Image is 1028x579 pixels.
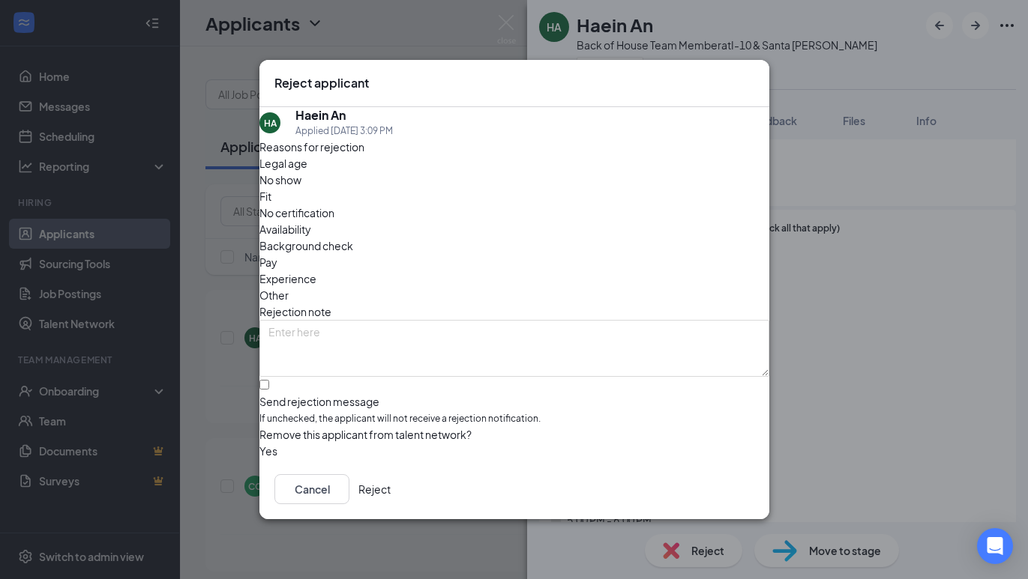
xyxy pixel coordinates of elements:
[274,474,349,504] button: Cancel
[977,528,1013,564] div: Open Intercom Messenger
[259,237,353,254] span: Background check
[274,75,369,91] h3: Reject applicant
[259,172,301,188] span: No show
[295,124,393,139] div: Applied [DATE] 3:09 PM
[259,305,331,318] span: Rejection note
[259,254,277,270] span: Pay
[259,443,277,459] span: Yes
[259,155,307,172] span: Legal age
[259,270,316,287] span: Experience
[295,107,346,124] h5: Haein An
[263,117,276,130] div: HA
[259,221,311,237] span: Availability
[259,188,271,204] span: Fit
[259,412,769,426] span: If unchecked, the applicant will not receive a rejection notification.
[259,287,289,303] span: Other
[358,474,391,504] button: Reject
[259,380,269,389] input: Send rejection messageIf unchecked, the applicant will not receive a rejection notification.
[259,204,334,221] span: No certification
[259,140,364,154] span: Reasons for rejection
[259,428,472,441] span: Remove this applicant from talent network?
[259,394,769,409] div: Send rejection message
